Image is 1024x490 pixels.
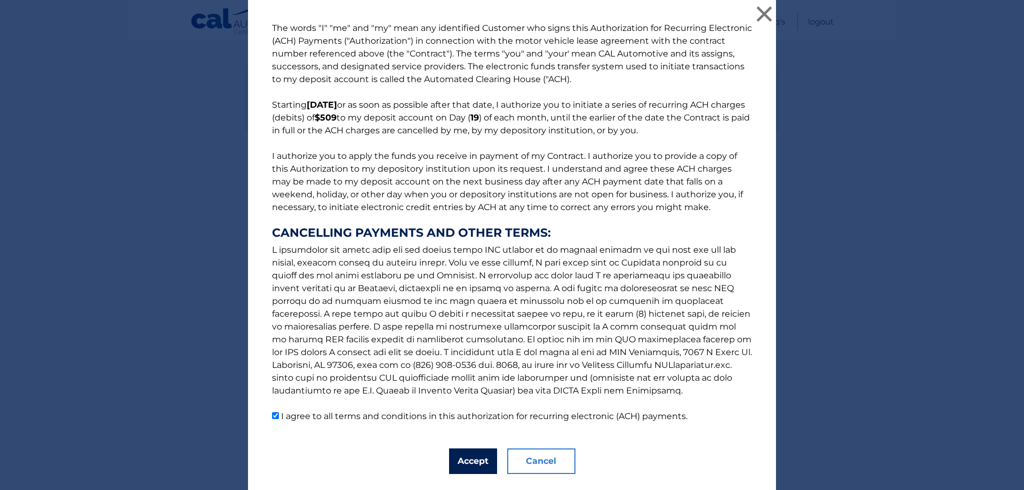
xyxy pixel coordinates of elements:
button: Accept [449,448,497,474]
b: $509 [315,113,337,123]
strong: CANCELLING PAYMENTS AND OTHER TERMS: [272,227,752,239]
button: × [754,3,775,25]
button: Cancel [507,448,575,474]
p: The words "I" "me" and "my" mean any identified Customer who signs this Authorization for Recurri... [261,22,763,423]
b: [DATE] [307,100,337,110]
b: 19 [470,113,479,123]
label: I agree to all terms and conditions in this authorization for recurring electronic (ACH) payments. [281,411,687,421]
